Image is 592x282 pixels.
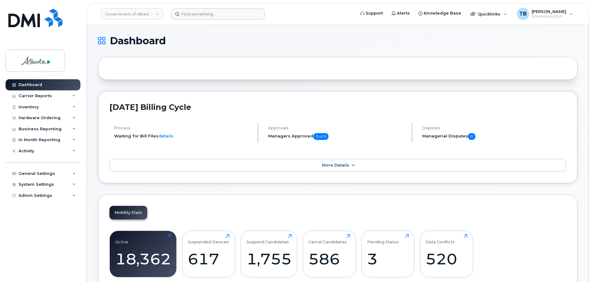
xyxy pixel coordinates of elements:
[313,133,328,140] span: 0 of 0
[115,234,171,274] a: Active18,362
[188,234,229,244] div: Suspended Devices
[268,133,406,140] h5: Managers Approved
[268,126,406,130] h4: Approvals
[308,234,350,274] a: Cancel Candidates586
[110,36,166,46] span: Dashboard
[422,133,566,140] h5: Managerial Disputes
[422,126,566,130] h4: Disputes
[188,250,230,268] div: 617
[308,250,350,268] div: 586
[115,250,171,268] div: 18,362
[188,234,230,274] a: Suspended Devices617
[367,250,409,268] div: 3
[426,234,467,274] a: Data Conflicts520
[468,133,475,140] span: 0
[114,126,252,130] h4: Process
[322,163,349,167] span: More Details
[367,234,409,274] a: Pending Status3
[426,250,467,268] div: 520
[109,102,566,112] h2: [DATE] Billing Cycle
[367,234,399,244] div: Pending Status
[308,234,347,244] div: Cancel Candidates
[114,133,252,139] li: Waiting for Bill Files
[426,234,455,244] div: Data Conflicts
[158,133,174,138] a: details
[247,234,292,274] a: Suspend Candidates1,755
[247,234,289,244] div: Suspend Candidates
[247,250,292,268] div: 1,755
[115,234,128,244] div: Active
